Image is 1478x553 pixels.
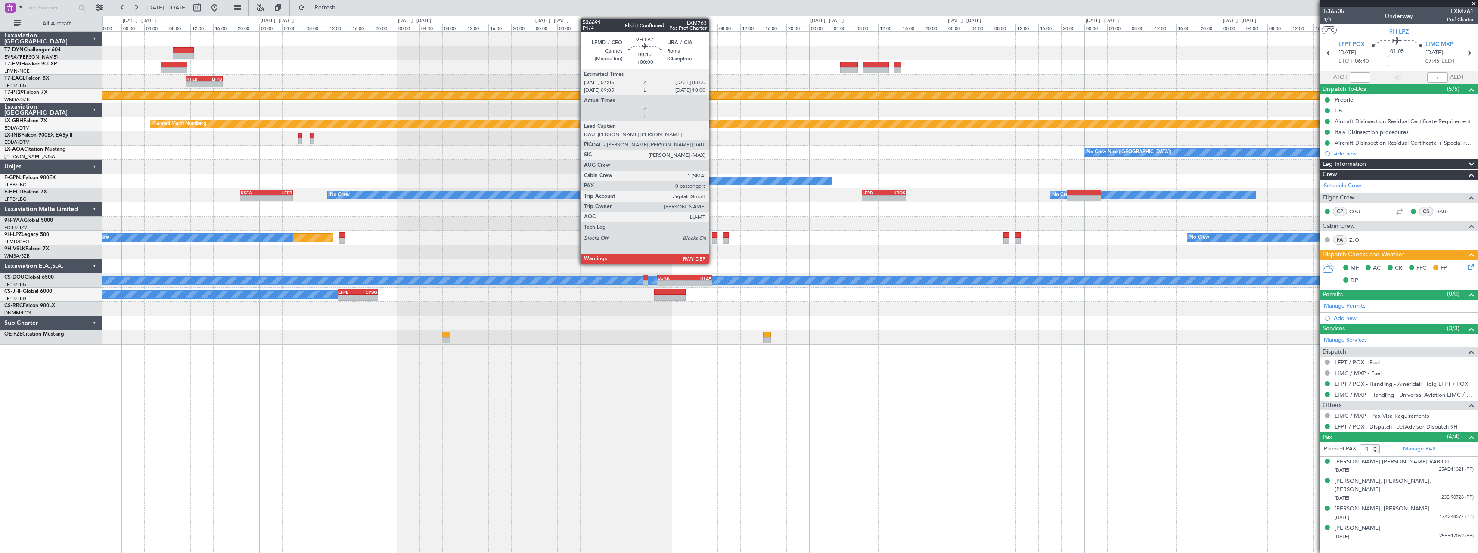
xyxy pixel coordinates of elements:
[398,17,431,25] div: [DATE] - [DATE]
[4,224,27,231] a: FCBB/BZV
[580,24,603,31] div: 08:00
[4,125,30,131] a: EDLW/DTM
[282,24,305,31] div: 04:00
[204,82,222,87] div: -
[832,24,855,31] div: 04:00
[466,24,488,31] div: 12:00
[1333,207,1347,216] div: CP
[1323,347,1346,357] span: Dispatch
[236,24,259,31] div: 20:00
[1324,16,1344,23] span: 1/3
[168,24,190,31] div: 08:00
[4,54,58,60] a: EVRA/[PERSON_NAME]
[4,118,47,124] a: LX-GBHFalcon 7X
[4,68,30,75] a: LFMN/NCE
[1335,458,1450,466] div: [PERSON_NAME] [PERSON_NAME] RABIOT
[419,24,442,31] div: 04:00
[4,139,30,146] a: EDLW/DTM
[1324,182,1361,190] a: Schedule Crew
[1385,12,1413,21] div: Underway
[1324,302,1366,311] a: Manage Permits
[1335,370,1382,377] a: LIMC / MXP - Fuel
[878,24,901,31] div: 12:00
[1349,236,1369,244] a: ZJO
[970,24,993,31] div: 04:00
[4,246,25,252] span: 9H-VSLK
[1335,477,1474,494] div: [PERSON_NAME], [PERSON_NAME], [PERSON_NAME]
[1199,24,1222,31] div: 20:00
[4,281,27,288] a: LFPB/LBG
[649,24,671,31] div: 20:00
[4,295,27,302] a: LFPB/LBG
[1335,139,1474,146] div: Aircraft Disinsection Residual Certificate + Special request
[1439,513,1474,521] span: 17AZ48577 (PP)
[1425,40,1453,49] span: LIMC MXP
[22,21,91,27] span: All Aircraft
[338,295,358,300] div: -
[1338,49,1356,57] span: [DATE]
[1087,146,1171,159] div: No Crew Nice ([GEOGRAPHIC_DATA])
[1324,445,1356,454] label: Planned PAX
[557,24,580,31] div: 04:00
[4,232,49,237] a: 9H-LPZLegacy 500
[1107,24,1130,31] div: 04:00
[4,253,30,259] a: WMSA/SZB
[4,62,21,67] span: T7-EMI
[884,190,905,195] div: KBOS
[855,24,878,31] div: 08:00
[261,17,294,25] div: [DATE] - [DATE]
[1350,72,1370,83] input: --:--
[1333,235,1347,245] div: FA
[1335,524,1380,533] div: [PERSON_NAME]
[1335,423,1458,430] a: LFPT / POX - Dispatch - JetAdvisor Dispatch 9H
[1038,24,1061,31] div: 16:00
[628,174,648,187] div: No Crew
[658,275,685,280] div: EGKK
[4,218,24,223] span: 9H-YAA
[685,281,712,286] div: -
[1130,24,1153,31] div: 08:00
[1441,57,1455,66] span: ELDT
[1323,432,1332,442] span: Pax
[1061,24,1084,31] div: 20:00
[1447,289,1459,298] span: (0/0)
[1324,336,1367,345] a: Manage Services
[884,196,905,201] div: -
[121,24,144,31] div: 00:00
[1223,17,1256,25] div: [DATE] - [DATE]
[4,332,22,337] span: OE-FZE
[4,153,55,160] a: [PERSON_NAME]/QSA
[186,76,204,81] div: KTEB
[1395,264,1402,273] span: CR
[1447,324,1459,333] span: (3/3)
[1450,73,1464,82] span: ALDT
[186,82,204,87] div: -
[1435,208,1455,215] a: DAU
[4,196,27,202] a: LFPB/LBG
[1439,466,1474,473] span: 25AD11321 (PP)
[1447,7,1474,16] span: LXM761
[511,24,534,31] div: 20:00
[1333,73,1348,82] span: ATOT
[1015,24,1038,31] div: 12:00
[1338,57,1353,66] span: ETOT
[1335,118,1471,125] div: Aircraft Disinsection Residual Certificate Requirement
[1324,7,1344,16] span: 536505
[863,190,884,195] div: LFPB
[1425,57,1439,66] span: 07:45
[1084,24,1107,31] div: 00:00
[1323,84,1366,94] span: Dispatch To-Dos
[146,4,187,12] span: [DATE] - [DATE]
[204,76,222,81] div: LFPB
[374,24,397,31] div: 20:00
[4,90,47,95] a: T7-PJ29Falcon 7X
[948,17,981,25] div: [DATE] - [DATE]
[358,289,377,295] div: CYBG
[1441,494,1474,501] span: 23EI90728 (PP)
[764,24,786,31] div: 16:00
[685,275,712,280] div: HTZA
[1335,412,1429,419] a: LIMC / MXP - Pax Visa Requirements
[1323,221,1355,231] span: Cabin Crew
[1189,231,1209,244] div: No Crew
[1425,49,1443,57] span: [DATE]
